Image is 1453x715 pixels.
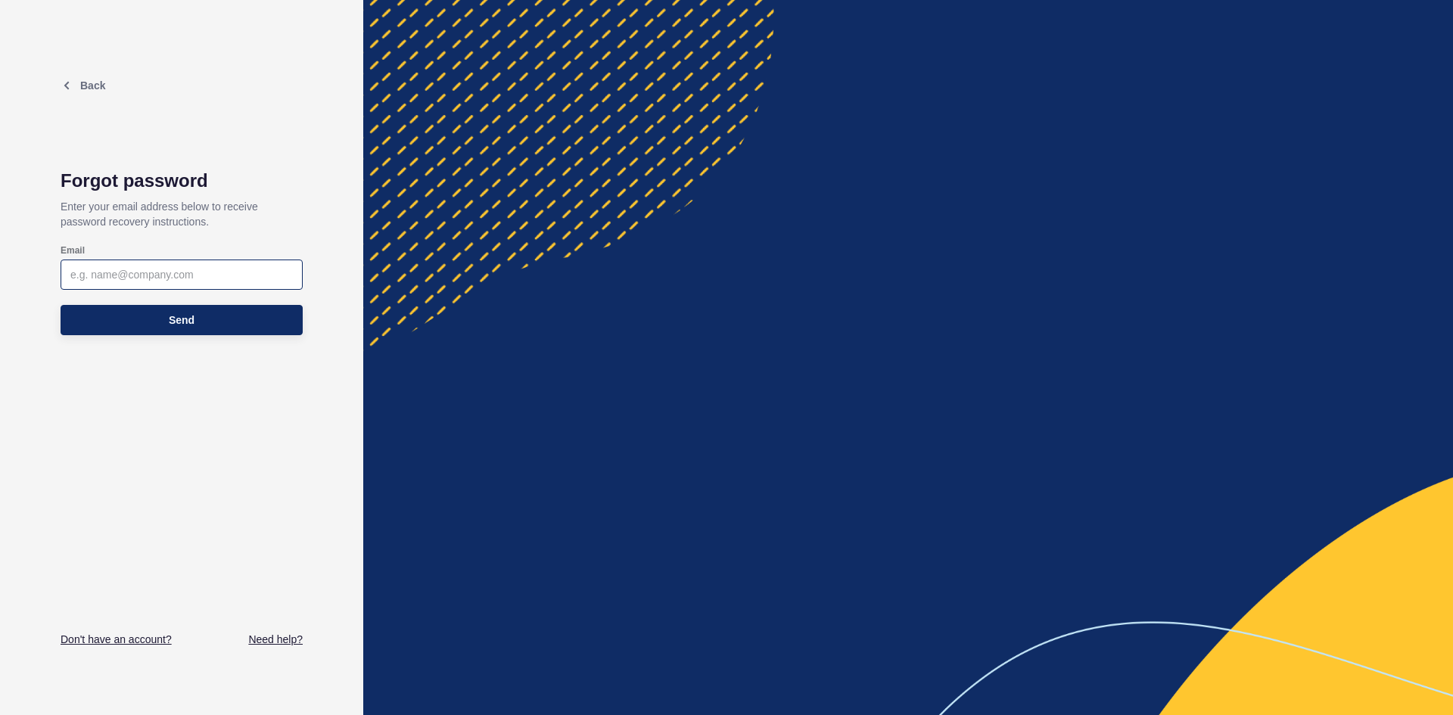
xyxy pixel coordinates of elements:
p: Enter your email address below to receive password recovery instructions. [61,191,303,237]
input: e.g. name@company.com [70,267,293,282]
span: Back [80,79,105,92]
label: Email [61,244,85,256]
a: Need help? [248,632,303,647]
h1: Forgot password [61,170,303,191]
a: Don't have an account? [61,632,172,647]
span: Send [169,312,194,328]
button: Send [61,305,303,335]
a: Back [61,79,105,92]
